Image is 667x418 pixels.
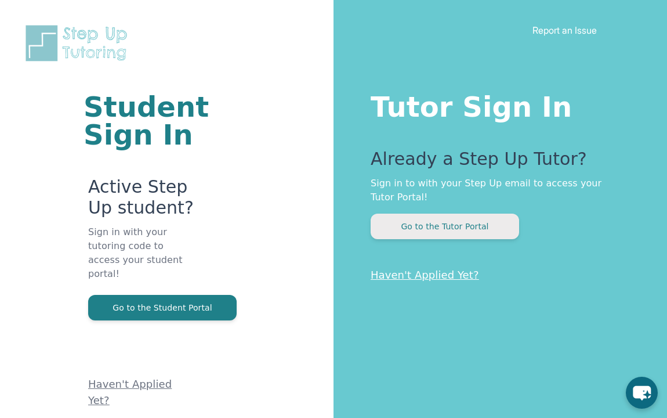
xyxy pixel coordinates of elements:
button: Go to the Student Portal [88,295,237,320]
p: Sign in to with your Step Up email to access your Tutor Portal! [371,176,621,204]
a: Haven't Applied Yet? [371,269,479,281]
p: Already a Step Up Tutor? [371,149,621,176]
p: Sign in with your tutoring code to access your student portal! [88,225,194,295]
h1: Tutor Sign In [371,88,621,121]
a: Report an Issue [532,24,597,36]
a: Go to the Tutor Portal [371,221,519,232]
h1: Student Sign In [84,93,194,149]
a: Haven't Applied Yet? [88,378,172,406]
img: Step Up Tutoring horizontal logo [23,23,135,63]
p: Active Step Up student? [88,176,194,225]
button: Go to the Tutor Portal [371,214,519,239]
button: chat-button [626,377,658,409]
a: Go to the Student Portal [88,302,237,313]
